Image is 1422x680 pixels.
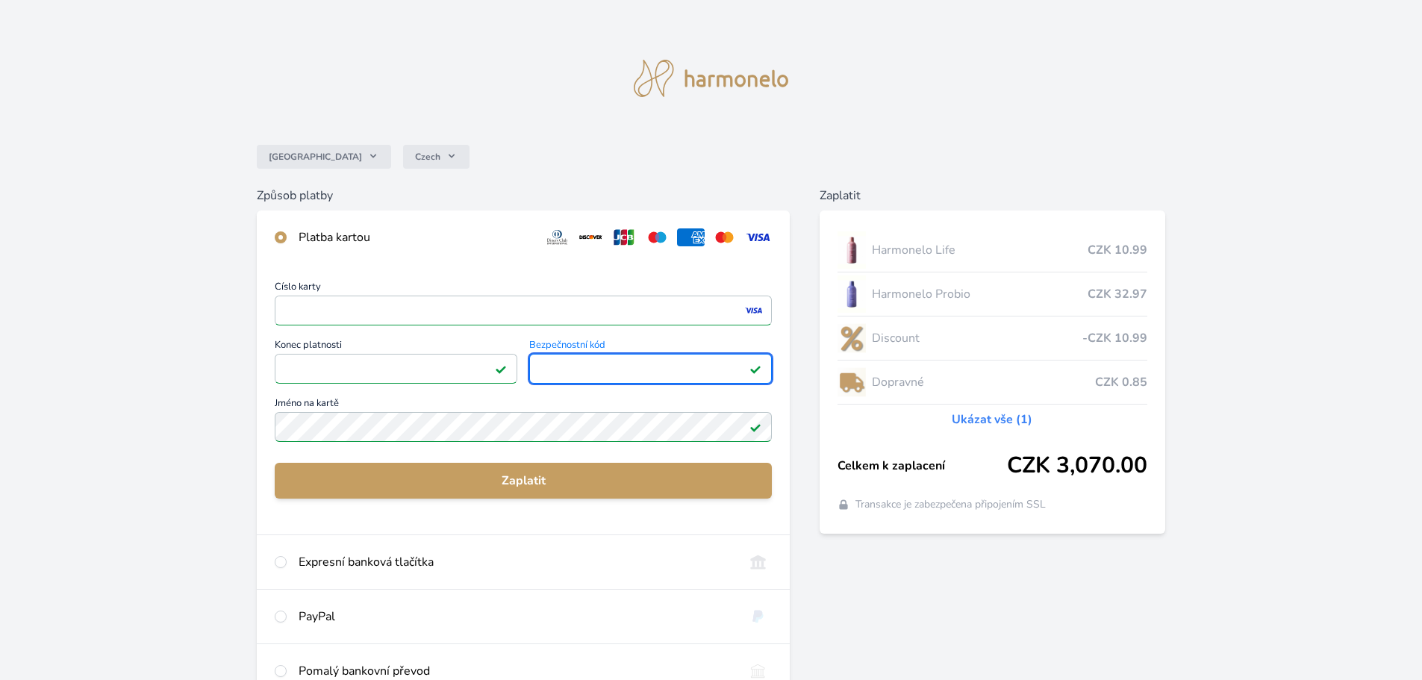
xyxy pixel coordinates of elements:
[634,60,789,97] img: logo.svg
[281,358,511,379] iframe: Iframe pro datum vypršení platnosti
[403,145,470,169] button: Czech
[838,231,866,269] img: CLEAN_LIFE_se_stinem_x-lo.jpg
[275,340,517,354] span: Konec platnosti
[838,364,866,401] img: delivery-lo.png
[1082,329,1147,347] span: -CZK 10.99
[872,285,1088,303] span: Harmonelo Probio
[744,662,772,680] img: bankTransfer_IBAN.svg
[275,399,772,412] span: Jméno na kartě
[299,553,732,571] div: Expresní banková tlačítka
[838,319,866,357] img: discount-lo.png
[838,457,1007,475] span: Celkem k zaplacení
[872,241,1088,259] span: Harmonelo Life
[287,472,760,490] span: Zaplatit
[275,463,772,499] button: Zaplatit
[838,275,866,313] img: CLEAN_PROBIO_se_stinem_x-lo.jpg
[744,228,772,246] img: visa.svg
[820,187,1165,205] h6: Zaplatit
[744,553,772,571] img: onlineBanking_CZ.svg
[495,363,507,375] img: Platné pole
[275,412,772,442] input: Jméno na kartěPlatné pole
[711,228,738,246] img: mc.svg
[536,358,765,379] iframe: Iframe pro bezpečnostní kód
[744,608,772,626] img: paypal.svg
[299,608,732,626] div: PayPal
[257,145,391,169] button: [GEOGRAPHIC_DATA]
[872,373,1095,391] span: Dopravné
[543,228,571,246] img: diners.svg
[257,187,790,205] h6: Způsob platby
[281,300,765,321] iframe: Iframe pro číslo karty
[643,228,671,246] img: maestro.svg
[1007,452,1147,479] span: CZK 3,070.00
[749,421,761,433] img: Platné pole
[299,662,732,680] div: Pomalý bankovní převod
[611,228,638,246] img: jcb.svg
[275,282,772,296] span: Číslo karty
[677,228,705,246] img: amex.svg
[529,340,772,354] span: Bezpečnostní kód
[269,151,362,163] span: [GEOGRAPHIC_DATA]
[855,497,1046,512] span: Transakce je zabezpečena připojením SSL
[1095,373,1147,391] span: CZK 0.85
[1088,241,1147,259] span: CZK 10.99
[577,228,605,246] img: discover.svg
[415,151,440,163] span: Czech
[952,411,1032,428] a: Ukázat vše (1)
[1088,285,1147,303] span: CZK 32.97
[872,329,1082,347] span: Discount
[299,228,531,246] div: Platba kartou
[749,363,761,375] img: Platné pole
[743,304,764,317] img: visa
